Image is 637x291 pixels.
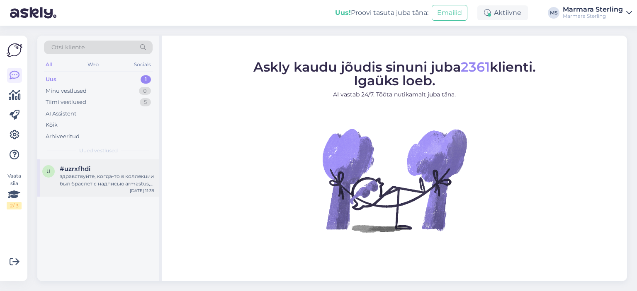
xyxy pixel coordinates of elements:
[7,42,22,58] img: Askly Logo
[563,13,623,19] div: Marmara Sterling
[140,98,151,106] div: 5
[548,7,559,19] div: MS
[253,90,536,99] p: AI vastab 24/7. Tööta nutikamalt juba täna.
[132,59,153,70] div: Socials
[320,106,469,255] img: No Chat active
[46,98,86,106] div: Tiimi vestlused
[60,165,90,173] span: #uzrxfhdi
[7,172,22,209] div: Vaata siia
[46,168,51,174] span: u
[79,147,118,154] span: Uued vestlused
[461,59,490,75] span: 2361
[46,75,56,84] div: Uus
[335,9,351,17] b: Uus!
[46,132,80,141] div: Arhiveeritud
[51,43,85,52] span: Otsi kliente
[46,121,58,129] div: Kõik
[130,188,154,194] div: [DATE] 11:39
[44,59,53,70] div: All
[563,6,623,13] div: Marmara Sterling
[139,87,151,95] div: 0
[86,59,100,70] div: Web
[7,202,22,209] div: 2 / 3
[60,173,154,188] div: здравствуйте, когда-то в коллекции был браслет с надписью armastus, его можно как-то приобрести п...
[432,5,467,21] button: Emailid
[563,6,632,19] a: Marmara SterlingMarmara Sterling
[477,5,528,20] div: Aktiivne
[253,59,536,89] span: Askly kaudu jõudis sinuni juba klienti. Igaüks loeb.
[46,110,76,118] div: AI Assistent
[46,87,87,95] div: Minu vestlused
[141,75,151,84] div: 1
[335,8,428,18] div: Proovi tasuta juba täna:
